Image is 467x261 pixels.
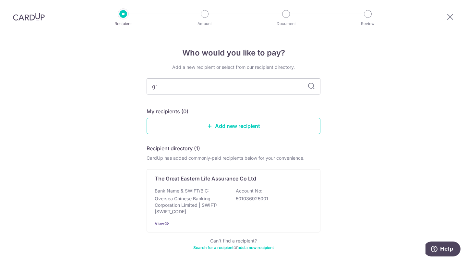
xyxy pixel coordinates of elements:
input: Search for any recipient here [147,78,320,94]
div: Add a new recipient or select from our recipient directory. [147,64,320,70]
a: add a new recipient [238,245,274,250]
p: Account No: [236,188,262,194]
p: Bank Name & SWIFT/BIC: [155,188,209,194]
a: Add new recipient [147,118,320,134]
p: The Great Eastern Life Assurance Co Ltd [155,175,256,182]
p: Amount [181,20,229,27]
a: Search for a recipient [193,245,233,250]
iframe: Opens a widget where you can find more information [425,242,461,258]
img: CardUp [13,13,45,21]
div: Can’t find a recipient? or [147,238,320,251]
p: Review [344,20,392,27]
p: Oversea Chinese Banking Corporation Limited | SWIFT: [SWIFT_CODE] [155,195,227,215]
p: Recipient [99,20,147,27]
div: CardUp has added commonly-paid recipients below for your convenience. [147,155,320,161]
h4: Who would you like to pay? [147,47,320,59]
h5: My recipients (0) [147,107,188,115]
a: View [155,221,164,226]
p: 501036925001 [236,195,308,202]
h5: Recipient directory (1) [147,144,200,152]
p: Document [262,20,310,27]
